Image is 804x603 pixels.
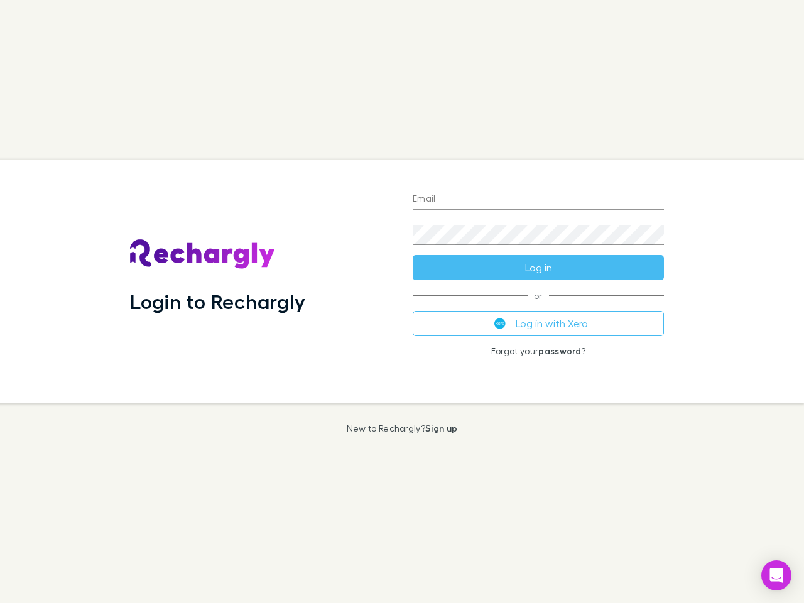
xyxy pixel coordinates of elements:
p: New to Rechargly? [347,423,458,433]
button: Log in with Xero [413,311,664,336]
div: Open Intercom Messenger [761,560,791,590]
a: Sign up [425,423,457,433]
button: Log in [413,255,664,280]
img: Rechargly's Logo [130,239,276,269]
img: Xero's logo [494,318,506,329]
a: password [538,345,581,356]
p: Forgot your ? [413,346,664,356]
h1: Login to Rechargly [130,290,305,313]
span: or [413,295,664,296]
